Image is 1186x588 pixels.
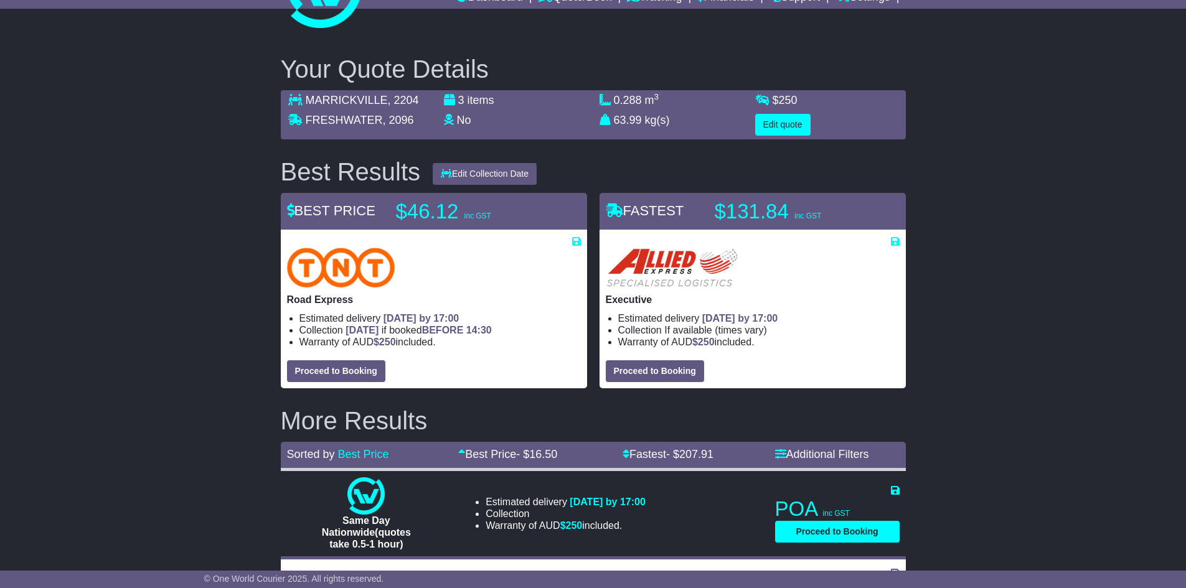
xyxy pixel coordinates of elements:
li: Estimated delivery [486,496,646,508]
p: POA [775,497,900,521]
span: 250 [379,337,396,347]
button: Edit quote [755,114,811,136]
span: items [468,94,494,106]
span: 0.288 [614,94,642,106]
p: $46.12 [396,199,552,224]
span: [DATE] by 17:00 [570,497,646,507]
p: Road Express [287,294,581,306]
div: Best Results [275,158,427,185]
li: Collection [299,324,581,336]
span: inc GST [823,509,850,518]
span: MARRICKVILLE [306,94,388,106]
li: Estimated delivery [618,312,900,324]
li: Warranty of AUD included. [486,520,646,531]
span: Sorted by [287,448,335,460]
span: if booked [346,325,491,335]
span: 3 [458,94,464,106]
button: Proceed to Booking [606,360,704,382]
li: Warranty of AUD included. [618,336,900,348]
span: FASTEST [606,203,684,218]
h2: More Results [281,407,906,434]
span: [DATE] by 17:00 [702,313,778,324]
li: Collection [618,324,900,336]
span: 250 [566,520,583,531]
sup: 3 [654,92,659,101]
img: One World Courier: Same Day Nationwide(quotes take 0.5-1 hour) [347,477,385,515]
span: 250 [779,94,798,106]
span: - $ [516,448,557,460]
span: , 2096 [383,114,414,126]
span: - $ [666,448,713,460]
img: TNT Domestic: Road Express [287,248,395,287]
button: Proceed to Booking [287,360,385,382]
span: BEFORE [422,325,464,335]
li: Warranty of AUD included. [299,336,581,348]
span: [DATE] [346,325,379,335]
span: inc GST [794,212,821,220]
a: Best Price [338,448,389,460]
span: 207.91 [679,448,713,460]
li: Estimated delivery [299,312,581,324]
span: 16.50 [529,448,557,460]
span: © One World Courier 2025. All rights reserved. [204,574,384,584]
a: Additional Filters [775,448,869,460]
span: BEST PRICE [287,203,375,218]
span: Same Day Nationwide(quotes take 0.5-1 hour) [322,515,411,549]
span: $ [374,337,396,347]
span: No [457,114,471,126]
li: Collection [486,508,646,520]
h2: Your Quote Details [281,55,906,83]
span: [DATE] by 17:00 [384,313,459,324]
span: m [645,94,659,106]
span: 14:30 [466,325,492,335]
a: Best Price- $16.50 [458,448,557,460]
span: $ [692,337,715,347]
a: Fastest- $207.91 [623,448,713,460]
span: FRESHWATER [306,114,383,126]
p: $131.84 [715,199,870,224]
span: If available (times vary) [664,325,767,335]
span: kg(s) [645,114,670,126]
span: $ [560,520,583,531]
span: 250 [698,337,715,347]
span: $ [773,94,798,106]
img: Allied Express Local Courier: Executive [606,248,738,287]
button: Edit Collection Date [433,163,537,185]
p: Executive [606,294,900,306]
span: inc GST [464,212,491,220]
button: Proceed to Booking [775,521,900,543]
span: 63.99 [614,114,642,126]
span: , 2204 [388,94,419,106]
